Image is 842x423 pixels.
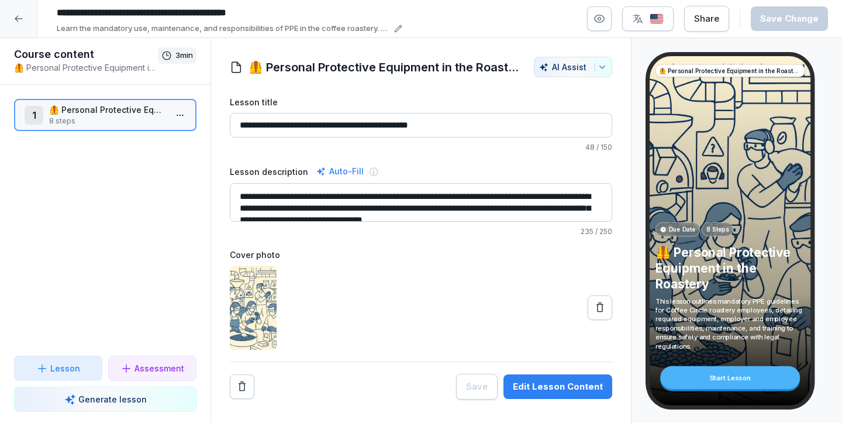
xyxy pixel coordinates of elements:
[503,374,612,399] button: Edit Lesson Content
[655,297,805,350] p: This lesson outlines mandatory PPE guidelines for Coffee Circle roastery employees, detailing req...
[581,227,593,236] span: 235
[49,104,166,116] p: 🦺 Personal Protective Equipment in the Roastery
[230,226,612,237] p: / 250
[684,6,729,32] button: Share
[78,393,147,405] p: Generate lesson
[108,356,196,381] button: Assessment
[14,99,196,131] div: 1🦺 Personal Protective Equipment in the Roastery8 steps
[655,245,805,291] p: 🦺 Personal Protective Equipment in the Roastery
[534,57,612,77] button: AI Assist
[14,47,158,61] h1: Course content
[25,106,43,125] div: 1
[230,142,612,153] p: / 150
[230,374,254,399] button: Remove
[660,366,800,389] div: Start Lesson
[513,380,603,393] div: Edit Lesson Content
[230,166,308,178] label: Lesson description
[50,362,80,374] p: Lesson
[57,23,391,35] p: Learn the mandatory use, maintenance, and responsibilities of PPE in the coffee roastery. Ensure ...
[14,61,158,74] p: 🦺 Personal Protective Equipment in the Roastery
[706,225,729,234] p: 8 Steps
[669,225,696,234] p: Due Date
[134,362,184,374] p: Assessment
[175,50,193,61] p: 3 min
[456,374,498,400] button: Save
[694,12,719,25] div: Share
[49,116,166,126] p: 8 steps
[14,387,196,412] button: Generate lesson
[314,164,366,178] div: Auto-Fill
[466,380,488,393] div: Save
[249,59,522,76] h1: 🦺 Personal Protective Equipment in the Roastery
[751,6,828,31] button: Save Change
[539,62,607,72] div: AI Assist
[585,143,595,152] span: 48
[14,356,102,381] button: Lesson
[230,96,612,108] label: Lesson title
[650,13,664,25] img: us.svg
[659,67,801,75] p: 🦺 Personal Protective Equipment in the Roastery
[760,12,819,25] div: Save Change
[230,266,277,350] img: ccrusp0j2c3poxng1uqwy2le.png
[230,249,612,261] label: Cover photo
